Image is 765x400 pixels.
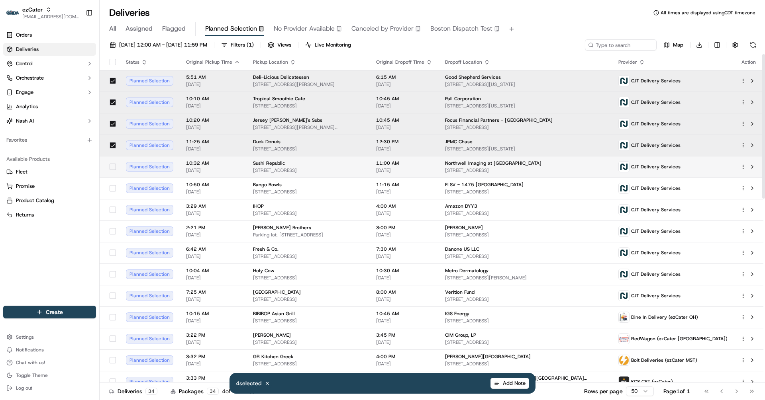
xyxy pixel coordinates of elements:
span: [STREET_ADDRESS] [253,103,363,109]
span: [DATE] [186,361,240,367]
span: 4:00 AM [376,203,432,209]
span: Boston Dispatch Test [430,24,492,33]
button: ezCater [22,6,43,14]
span: CJT Delivery Services [631,207,681,213]
span: Notifications [16,347,44,353]
span: Bango Bowls [253,181,282,188]
span: [DATE] [186,339,240,345]
span: 11:15 AM [376,181,432,188]
span: BIBIBOP Asian Grill [253,310,295,317]
div: 📗 [8,178,14,185]
span: [EMAIL_ADDRESS][DOMAIN_NAME] [22,14,79,20]
img: 8571987876998_91fb9ceb93ad5c398215_72.jpg [17,76,31,90]
p: Rows per page [584,387,623,395]
span: Planned Selection [205,24,257,33]
span: Dropoff Location [445,59,482,65]
img: nash.svg [619,291,629,301]
a: Promise [6,183,93,190]
span: CJT Delivery Services [631,121,681,127]
span: [STREET_ADDRESS] [253,275,363,281]
div: Favorites [3,134,96,146]
span: 11:25 AM [186,139,240,145]
span: 11:00 AM [376,160,432,166]
span: 10:20 AM [186,117,240,123]
span: [DATE] 12:00 AM - [DATE] 11:59 PM [119,41,207,49]
span: [STREET_ADDRESS] [445,167,606,174]
span: [STREET_ADDRESS] [253,296,363,302]
span: [STREET_ADDRESS][US_STATE] [445,81,606,88]
a: Powered byPylon [56,197,96,203]
span: 10:15 AM [186,310,240,317]
span: • [66,144,69,151]
span: [STREET_ADDRESS] [445,210,606,217]
span: 6:15 AM [376,74,432,80]
span: FLSV - 1475 [GEOGRAPHIC_DATA] [445,181,524,188]
span: [DATE] [186,189,240,195]
button: Views [264,39,295,51]
a: 📗Knowledge Base [5,174,64,189]
span: [STREET_ADDRESS] [253,253,363,260]
span: Canceled by Provider [351,24,414,33]
span: Northwell Imaging at [GEOGRAPHIC_DATA] [445,160,541,166]
button: Product Catalog [3,194,96,207]
a: Deliveries [3,43,96,56]
span: 3:33 PM [186,375,240,381]
span: 3:29 AM [186,203,240,209]
img: Jes Laurent [8,137,21,152]
span: [STREET_ADDRESS] [253,167,363,174]
span: Holy Cow [253,267,275,274]
button: Live Monitoring [302,39,355,51]
span: 2:21 PM [186,224,240,231]
span: Pickup Location [253,59,288,65]
img: Jes Laurent [8,115,21,130]
button: Orchestrate [3,72,96,84]
img: Nash [8,8,24,23]
span: 10:45 AM [376,117,432,123]
button: Map [660,39,687,51]
button: Notifications [3,344,96,355]
span: 7:25 AM [186,289,240,295]
span: [STREET_ADDRESS] [445,253,606,260]
span: CJT Delivery Services [631,164,681,170]
span: Focus Financial Partners - [GEOGRAPHIC_DATA] [445,117,553,123]
a: Product Catalog [6,197,93,204]
span: [STREET_ADDRESS] [253,361,363,367]
span: 5:51 AM [186,74,240,80]
span: [STREET_ADDRESS] [445,318,606,324]
span: CIM Group, LP [445,332,476,338]
span: JPMC Chase [445,139,473,145]
span: [DATE] [376,296,432,302]
img: nash.svg [619,183,629,193]
span: Pylon [79,197,96,203]
a: Analytics [3,100,96,113]
span: [STREET_ADDRESS] [253,210,363,217]
span: [PERSON_NAME] [445,224,483,231]
img: nash.svg [619,140,629,150]
span: All [109,24,116,33]
img: nash.svg [619,97,629,107]
span: [DATE] [186,275,240,281]
span: 10:30 AM [376,267,432,274]
span: [STREET_ADDRESS][PERSON_NAME][PERSON_NAME] [253,124,363,131]
span: Duck Donuts [253,139,280,145]
button: Refresh [747,39,759,51]
div: Action [740,59,757,65]
span: RedWagon (ezCater [GEOGRAPHIC_DATA]) [631,336,728,342]
span: 3:00 PM [376,224,432,231]
span: CJT Delivery Services [631,250,681,256]
button: See all [124,101,145,111]
span: [STREET_ADDRESS] [445,296,606,302]
span: 3:45 PM [376,332,432,338]
span: IHOP [253,203,264,209]
span: Returns [16,211,34,219]
span: 10:45 AM [376,96,432,102]
div: 34 [145,388,157,395]
span: [STREET_ADDRESS][PERSON_NAME] [445,275,606,281]
div: We're available if you need us! [36,84,110,90]
div: 34 [207,388,219,395]
span: Fleet [16,168,27,176]
button: Returns [3,209,96,221]
span: Flagged [162,24,186,33]
span: [STREET_ADDRESS][PERSON_NAME] [253,81,363,88]
img: ezCater [6,10,19,16]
